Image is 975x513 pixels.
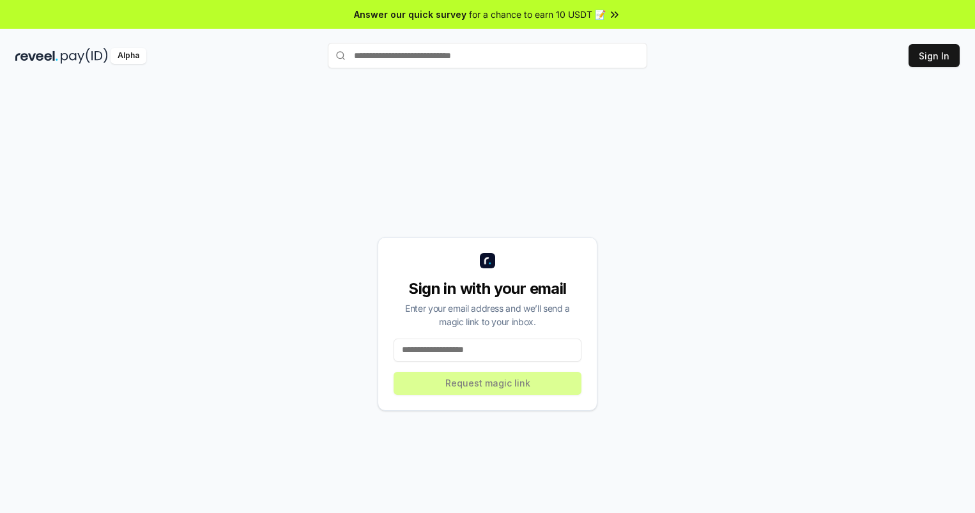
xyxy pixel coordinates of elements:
div: Alpha [111,48,146,64]
div: Sign in with your email [394,279,581,299]
button: Sign In [909,44,960,67]
span: for a chance to earn 10 USDT 📝 [469,8,606,21]
img: pay_id [61,48,108,64]
img: reveel_dark [15,48,58,64]
img: logo_small [480,253,495,268]
div: Enter your email address and we’ll send a magic link to your inbox. [394,302,581,328]
span: Answer our quick survey [354,8,466,21]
